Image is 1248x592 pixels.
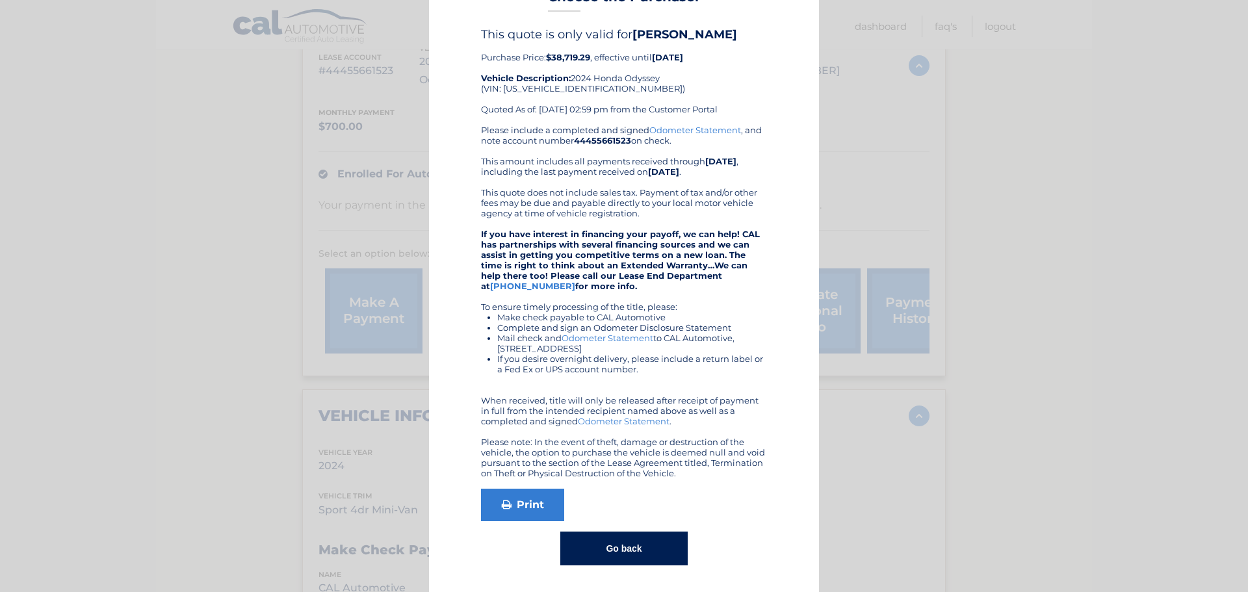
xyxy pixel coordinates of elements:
[497,333,767,354] li: Mail check and to CAL Automotive, [STREET_ADDRESS]
[481,27,767,125] div: Purchase Price: , effective until 2024 Honda Odyssey (VIN: [US_VEHICLE_IDENTIFICATION_NUMBER]) Qu...
[705,156,736,166] b: [DATE]
[578,416,669,426] a: Odometer Statement
[497,322,767,333] li: Complete and sign an Odometer Disclosure Statement
[481,229,760,291] strong: If you have interest in financing your payoff, we can help! CAL has partnerships with several fin...
[481,489,564,521] a: Print
[648,166,679,177] b: [DATE]
[560,532,687,565] button: Go back
[632,27,737,42] b: [PERSON_NAME]
[481,73,571,83] strong: Vehicle Description:
[481,125,767,478] div: Please include a completed and signed , and note account number on check. This amount includes al...
[481,27,767,42] h4: This quote is only valid for
[649,125,741,135] a: Odometer Statement
[497,312,767,322] li: Make check payable to CAL Automotive
[574,135,631,146] b: 44455661523
[562,333,653,343] a: Odometer Statement
[490,281,575,291] a: [PHONE_NUMBER]
[652,52,683,62] b: [DATE]
[497,354,767,374] li: If you desire overnight delivery, please include a return label or a Fed Ex or UPS account number.
[546,52,590,62] b: $38,719.29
